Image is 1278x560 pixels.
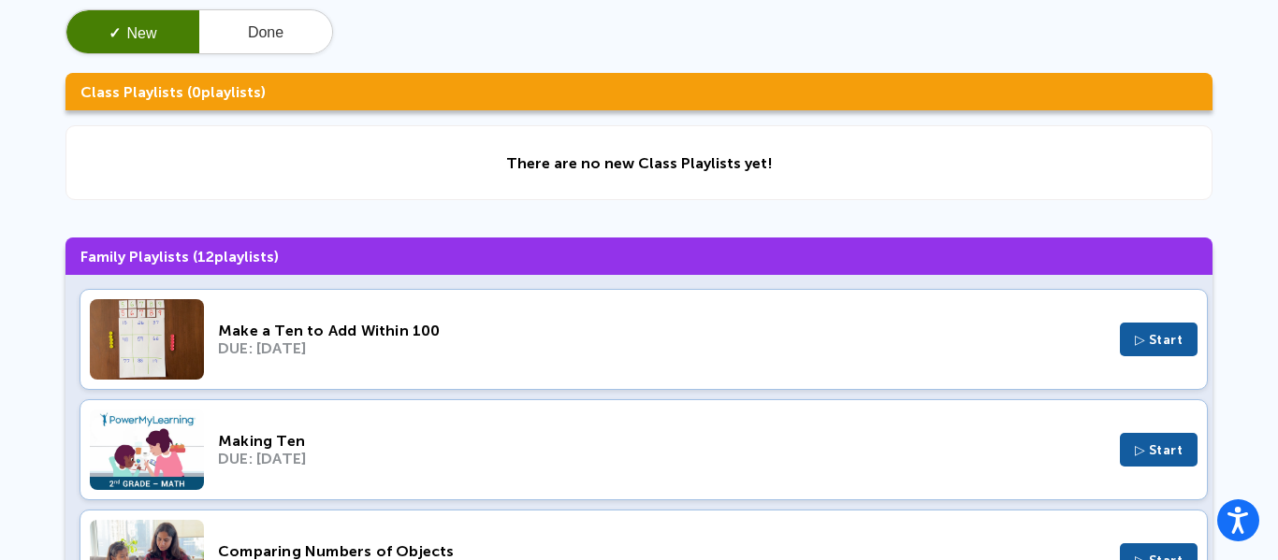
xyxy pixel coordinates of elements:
[506,154,773,172] div: There are no new Class Playlists yet!
[218,322,1106,339] div: Make a Ten to Add Within 100
[90,409,204,490] img: Thumbnail
[218,339,1106,357] div: DUE: [DATE]
[1135,442,1184,458] span: ▷ Start
[218,450,1106,467] div: DUE: [DATE]
[1135,332,1184,348] span: ▷ Start
[65,237,1213,275] h3: Family Playlists ( playlists)
[218,432,1106,450] div: Making Ten
[199,10,332,55] button: Done
[218,542,1106,560] div: Comparing Numbers of Objects
[192,83,201,101] span: 0
[109,25,121,41] span: ✓
[90,299,204,380] img: Thumbnail
[65,73,1213,110] h3: Class Playlists ( playlists)
[1120,433,1198,467] button: ▷ Start
[66,10,199,55] button: ✓New
[197,248,214,266] span: 12
[1120,323,1198,356] button: ▷ Start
